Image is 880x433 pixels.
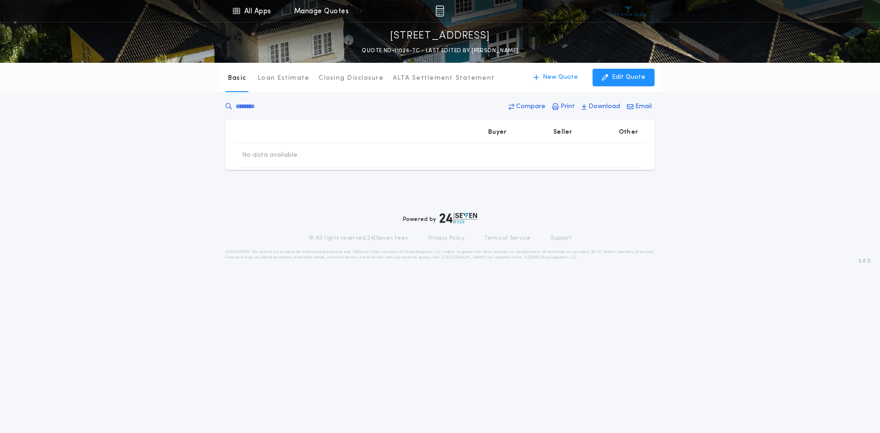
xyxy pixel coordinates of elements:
[635,102,652,111] p: Email
[228,74,246,83] p: Basic
[550,99,577,115] button: Print
[516,102,545,111] p: Compare
[524,69,587,86] button: New Quote
[553,128,572,137] p: Seller
[225,249,654,260] p: DISCLAIMER: This estimate is provided for informational purposes only. 24|Seven Fees, a product o...
[319,74,384,83] p: Closing Disclosure
[441,256,486,259] a: [URL][DOMAIN_NAME]
[362,46,518,55] p: QUOTE ND-11026-TC - LAST EDITED BY [PERSON_NAME]
[858,257,871,265] span: 3.8.0
[435,5,444,16] img: img
[611,6,646,16] img: vs-icon
[258,74,309,83] p: Loan Estimate
[235,143,305,167] td: No data available
[403,213,477,224] div: Powered by
[588,102,620,111] p: Download
[561,102,575,111] p: Print
[428,235,465,242] a: Privacy Policy
[543,73,578,82] p: New Quote
[506,99,548,115] button: Compare
[390,29,490,44] p: [STREET_ADDRESS]
[484,235,530,242] a: Terms of Service
[624,99,654,115] button: Email
[393,74,495,83] p: ALTA Settlement Statement
[309,235,408,242] p: © All rights reserved. 24|Seven Fees
[488,128,506,137] p: Buyer
[440,213,477,224] img: logo
[579,99,623,115] button: Download
[612,73,645,82] p: Edit Quote
[550,235,571,242] a: Support
[619,128,638,137] p: Other
[593,69,654,86] button: Edit Quote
